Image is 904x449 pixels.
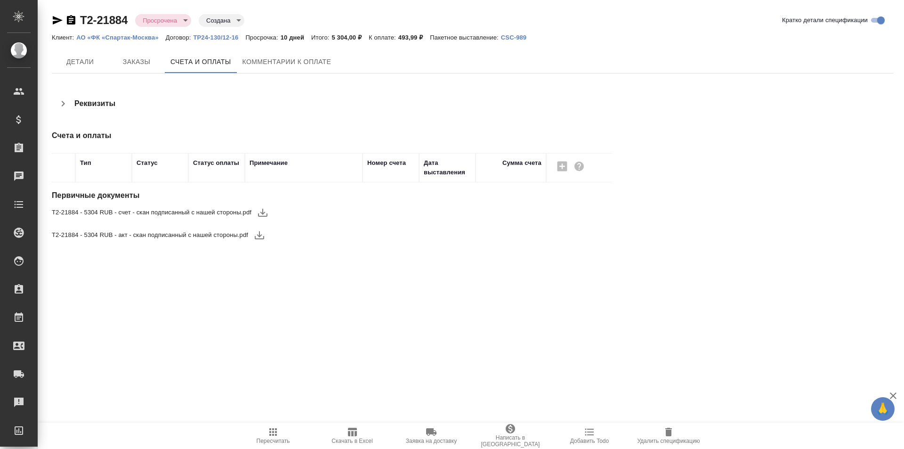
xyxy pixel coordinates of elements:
span: 🙏 [875,399,891,419]
div: Просрочена [135,14,191,27]
span: Т2-21884 - 5304 RUB - акт - скан подписанный с нашей стороны.pdf [52,230,248,240]
div: Сумма счета [502,158,541,168]
div: Номер счета [367,158,406,168]
button: 🙏 [871,397,895,421]
button: Создана [203,16,233,24]
div: Тип [80,158,91,168]
button: Скопировать ссылку [65,15,77,26]
a: Т2-21884 [80,14,128,26]
p: ТР24-130/12-16 [193,34,245,41]
div: Дата выставления [424,158,471,177]
span: Счета и оплаты [170,56,231,68]
p: Итого: [311,34,331,41]
a: АО «ФК «Спартак-Москва» [76,33,166,41]
p: 493,99 ₽ [398,34,430,41]
p: 10 дней [281,34,311,41]
h4: Реквизиты [74,98,115,109]
p: Просрочка: [245,34,280,41]
p: 5 304,00 ₽ [331,34,369,41]
button: Скопировать ссылку для ЯМессенджера [52,15,63,26]
div: Примечание [250,158,288,168]
button: Просрочена [140,16,180,24]
span: Т2-21884 - 5304 RUB - счет - скан подписанный с нашей стороны.pdf [52,208,251,217]
div: Статус оплаты [193,158,239,168]
span: Заказы [114,56,159,68]
a: ТР24-130/12-16 [193,33,245,41]
span: Комментарии к оплате [242,56,331,68]
p: Клиент: [52,34,76,41]
p: К оплате: [369,34,398,41]
a: CSC-989 [501,33,533,41]
p: CSC-989 [501,34,533,41]
h4: Первичные документы [52,190,613,201]
p: Пакетное выставление: [430,34,500,41]
p: АО «ФК «Спартак-Москва» [76,34,166,41]
div: Статус [137,158,158,168]
span: Детали [57,56,103,68]
h4: Счета и оплаты [52,130,613,141]
div: Просрочена [199,14,244,27]
span: Кратко детали спецификации [782,16,868,25]
p: Договор: [166,34,194,41]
